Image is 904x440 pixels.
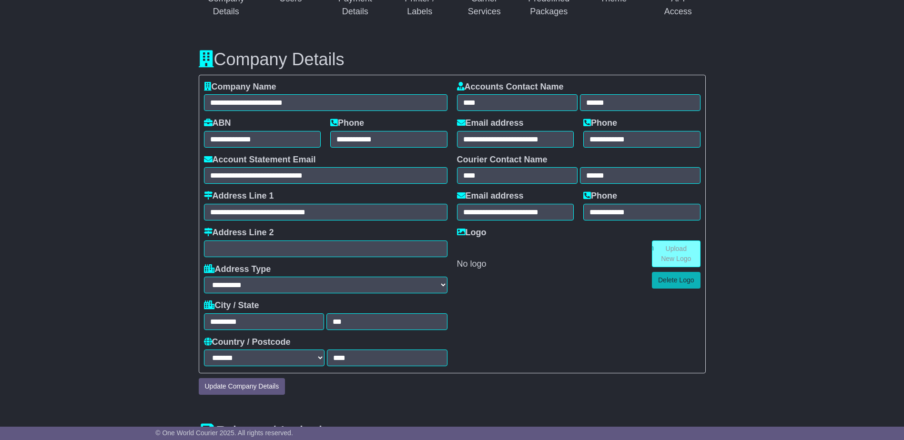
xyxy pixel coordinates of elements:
[457,228,487,238] label: Logo
[155,429,293,437] span: © One World Courier 2025. All rights reserved.
[457,259,487,269] span: No logo
[652,240,701,267] a: Upload New Logo
[204,118,231,129] label: ABN
[204,82,276,92] label: Company Name
[457,191,524,201] label: Email address
[204,155,316,165] label: Account Statement Email
[457,82,564,92] label: Accounts Contact Name
[204,300,259,311] label: City / State
[583,118,617,129] label: Phone
[199,50,706,69] h3: Company Details
[583,191,617,201] label: Phone
[204,228,274,238] label: Address Line 2
[457,118,524,129] label: Email address
[204,337,291,348] label: Country / Postcode
[199,378,285,395] button: Update Company Details
[204,191,274,201] label: Address Line 1
[457,155,548,165] label: Courier Contact Name
[204,264,271,275] label: Address Type
[330,118,364,129] label: Phone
